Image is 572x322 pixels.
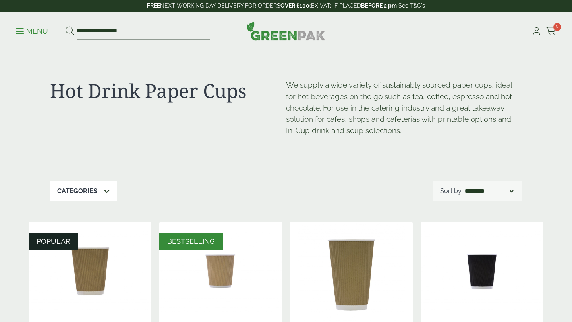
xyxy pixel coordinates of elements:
img: 8oz Kraft Ripple Cup-0 [159,222,282,321]
a: Menu [16,27,48,34]
i: My Account [531,27,541,35]
img: 12oz Kraft Ripple Cup-0 [29,222,151,321]
p: Menu [16,27,48,36]
img: 16oz Kraft c [290,222,413,321]
strong: BEFORE 2 pm [361,2,397,9]
p: We supply a wide variety of sustainably sourced paper cups, ideal for hot beverages on the go suc... [286,79,522,136]
img: GreenPak Supplies [247,21,325,40]
span: 0 [553,23,561,31]
span: POPULAR [37,237,70,245]
img: 8oz Black Ripple Cup -0 [421,222,543,321]
strong: FREE [147,2,160,9]
h1: Hot Drink Paper Cups [50,79,286,102]
span: BESTSELLING [167,237,215,245]
p: Sort by [440,186,462,196]
select: Shop order [463,186,515,196]
i: Cart [546,27,556,35]
strong: OVER £100 [280,2,309,9]
a: 0 [546,25,556,37]
p: Categories [57,186,97,196]
a: See T&C's [398,2,425,9]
